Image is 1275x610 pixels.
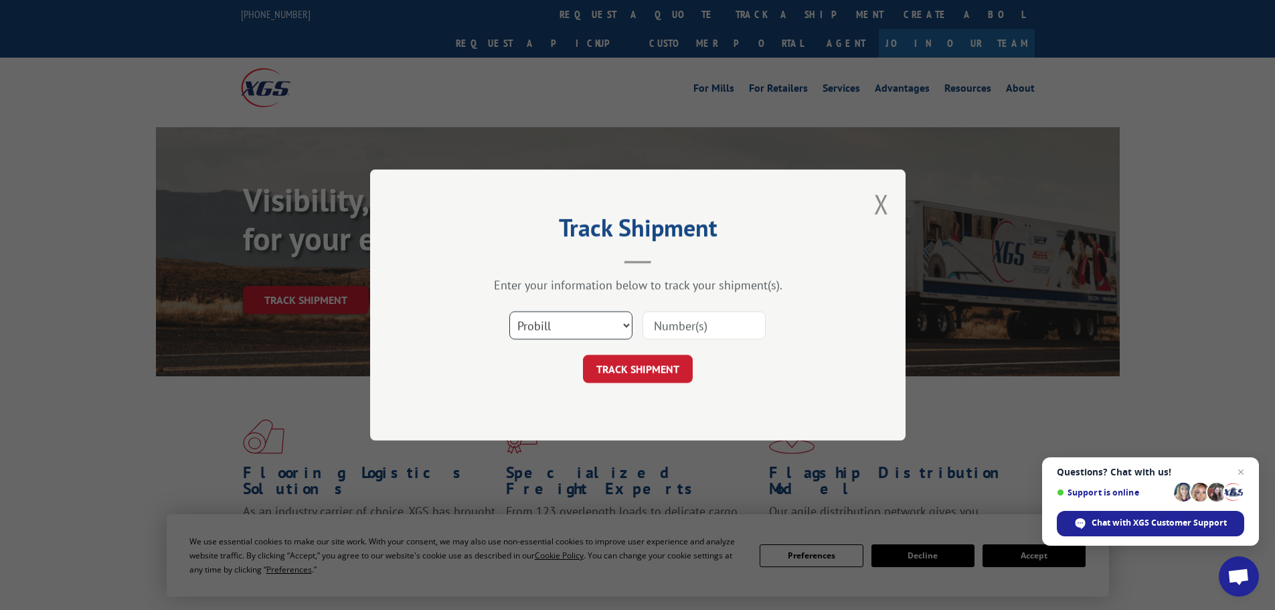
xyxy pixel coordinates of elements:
[437,218,839,244] h2: Track Shipment
[874,186,889,222] button: Close modal
[437,277,839,293] div: Enter your information below to track your shipment(s).
[583,355,693,383] button: TRACK SHIPMENT
[1219,556,1259,597] a: Open chat
[643,311,766,339] input: Number(s)
[1057,511,1244,536] span: Chat with XGS Customer Support
[1092,517,1227,529] span: Chat with XGS Customer Support
[1057,487,1169,498] span: Support is online
[1057,467,1244,477] span: Questions? Chat with us!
